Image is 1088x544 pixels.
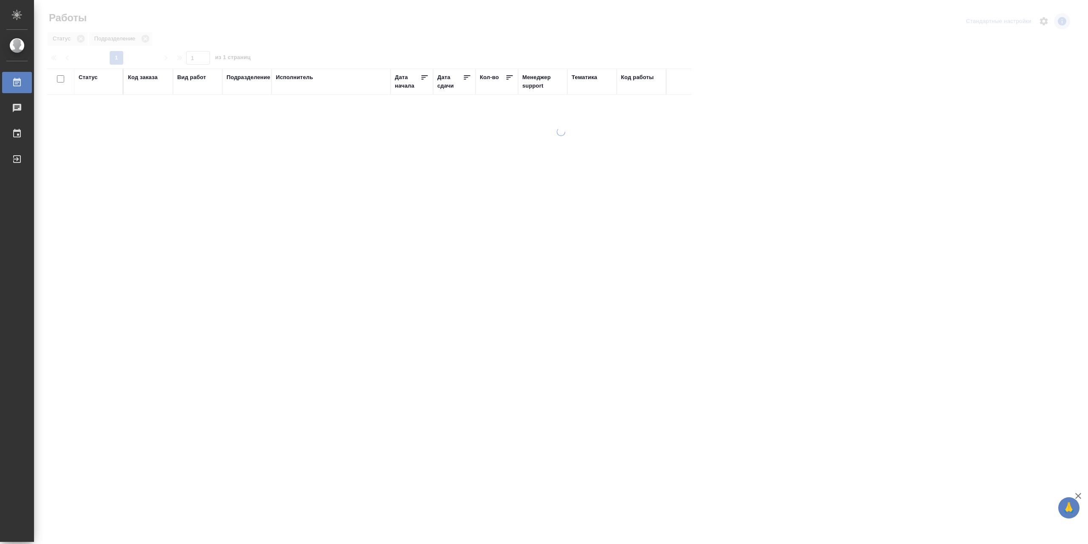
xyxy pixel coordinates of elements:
[480,73,499,82] div: Кол-во
[177,73,206,82] div: Вид работ
[1058,497,1079,518] button: 🙏
[621,73,654,82] div: Код работы
[79,73,98,82] div: Статус
[437,73,463,90] div: Дата сдачи
[227,73,270,82] div: Подразделение
[572,73,597,82] div: Тематика
[395,73,420,90] div: Дата начала
[522,73,563,90] div: Менеджер support
[1062,499,1076,517] span: 🙏
[128,73,158,82] div: Код заказа
[276,73,313,82] div: Исполнитель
